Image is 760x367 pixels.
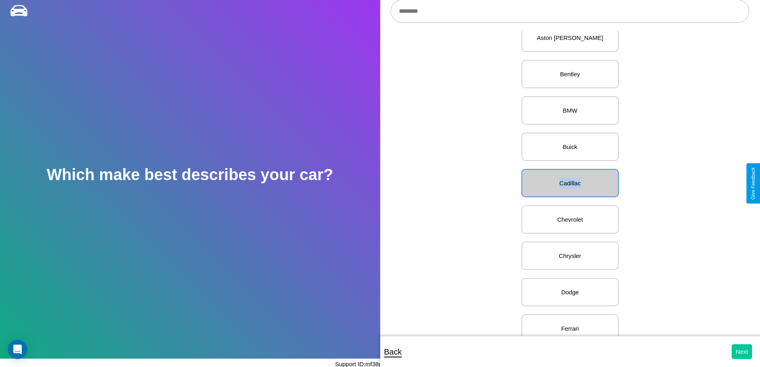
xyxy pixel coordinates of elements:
p: Dodge [530,287,610,298]
p: BMW [530,105,610,116]
p: Aston [PERSON_NAME] [530,32,610,43]
button: Next [732,344,752,359]
p: Chevrolet [530,214,610,225]
div: Give Feedback [750,167,756,200]
div: Open Intercom Messenger [8,340,27,359]
p: Buick [530,141,610,152]
p: Chrysler [530,250,610,261]
p: Bentley [530,69,610,79]
p: Back [384,345,402,359]
h2: Which make best describes your car? [47,166,333,184]
p: Ferrari [530,323,610,334]
p: Cadillac [530,178,610,188]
